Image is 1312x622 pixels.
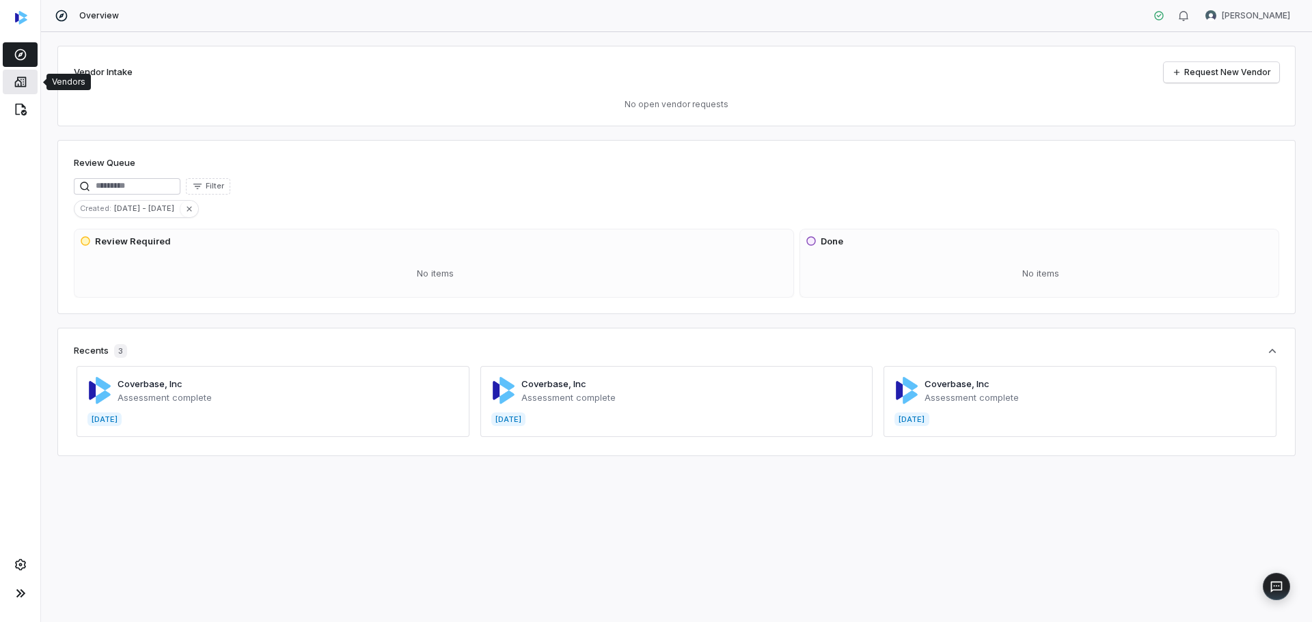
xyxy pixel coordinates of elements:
[806,256,1276,292] div: No items
[79,10,119,21] span: Overview
[114,344,127,358] span: 3
[186,178,230,195] button: Filter
[1197,5,1298,26] button: Liz Gilmore avatar[PERSON_NAME]
[521,378,586,389] a: Coverbase, Inc
[74,99,1279,110] p: No open vendor requests
[206,181,224,191] span: Filter
[114,202,180,214] span: [DATE] - [DATE]
[821,235,843,249] h3: Done
[74,344,1279,358] button: Recents3
[74,66,133,79] h2: Vendor Intake
[15,11,27,25] img: svg%3e
[74,344,127,358] div: Recents
[80,256,791,292] div: No items
[1222,10,1290,21] span: [PERSON_NAME]
[925,378,989,389] a: Coverbase, Inc
[52,76,85,87] div: Vendors
[1164,62,1279,83] a: Request New Vendor
[118,378,182,389] a: Coverbase, Inc
[95,235,171,249] h3: Review Required
[1205,10,1216,21] img: Liz Gilmore avatar
[74,156,135,170] h1: Review Queue
[74,202,114,214] span: Created :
